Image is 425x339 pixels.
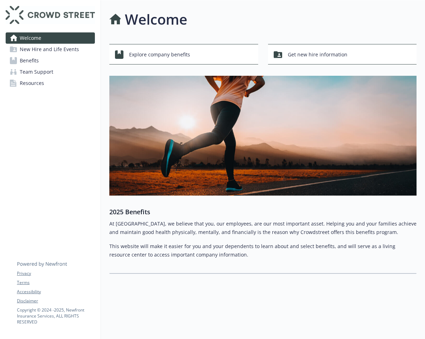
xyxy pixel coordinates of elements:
[109,76,417,196] img: overview page banner
[109,220,417,236] p: At [GEOGRAPHIC_DATA], we believe that you, our employees, are our most important asset. Helping y...
[6,32,95,44] a: Welcome
[17,270,95,277] a: Privacy
[17,279,95,286] a: Terms
[109,207,417,217] h3: 2025 Benefits
[17,307,95,325] p: Copyright © 2024 - 2025 , Newfront Insurance Services, ALL RIGHTS RESERVED
[20,32,41,44] span: Welcome
[6,66,95,78] a: Team Support
[109,44,258,64] button: Explore company benefits
[268,44,417,64] button: Get new hire information
[109,242,417,259] p: This website will make it easier for you and your dependents to learn about and select benefits, ...
[17,298,95,304] a: Disclaimer
[17,289,95,295] a: Accessibility
[129,48,190,61] span: Explore company benefits
[6,78,95,89] a: Resources
[20,66,53,78] span: Team Support
[20,55,39,66] span: Benefits
[6,44,95,55] a: New Hire and Life Events
[125,9,187,30] h1: Welcome
[20,78,44,89] span: Resources
[6,55,95,66] a: Benefits
[20,44,79,55] span: New Hire and Life Events
[288,48,347,61] span: Get new hire information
